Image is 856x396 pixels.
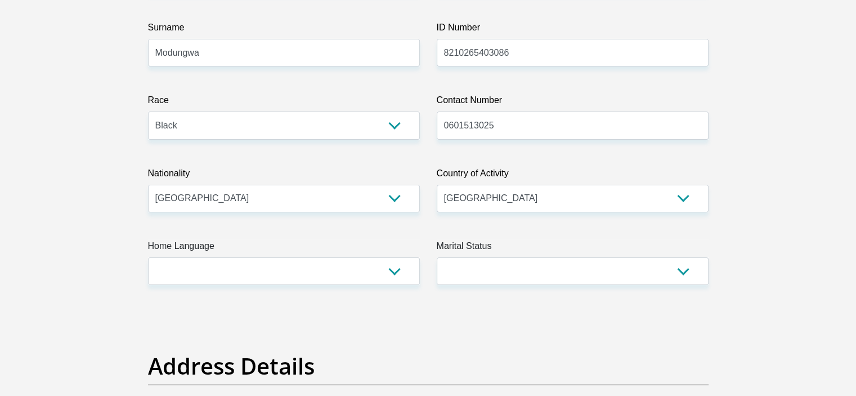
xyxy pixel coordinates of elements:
label: Home Language [148,239,420,257]
label: Surname [148,21,420,39]
label: Marital Status [437,239,709,257]
label: Country of Activity [437,167,709,185]
label: ID Number [437,21,709,39]
input: Contact Number [437,112,709,139]
input: ID Number [437,39,709,66]
label: Nationality [148,167,420,185]
h2: Address Details [148,353,709,380]
label: Contact Number [437,94,709,112]
input: Surname [148,39,420,66]
label: Race [148,94,420,112]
